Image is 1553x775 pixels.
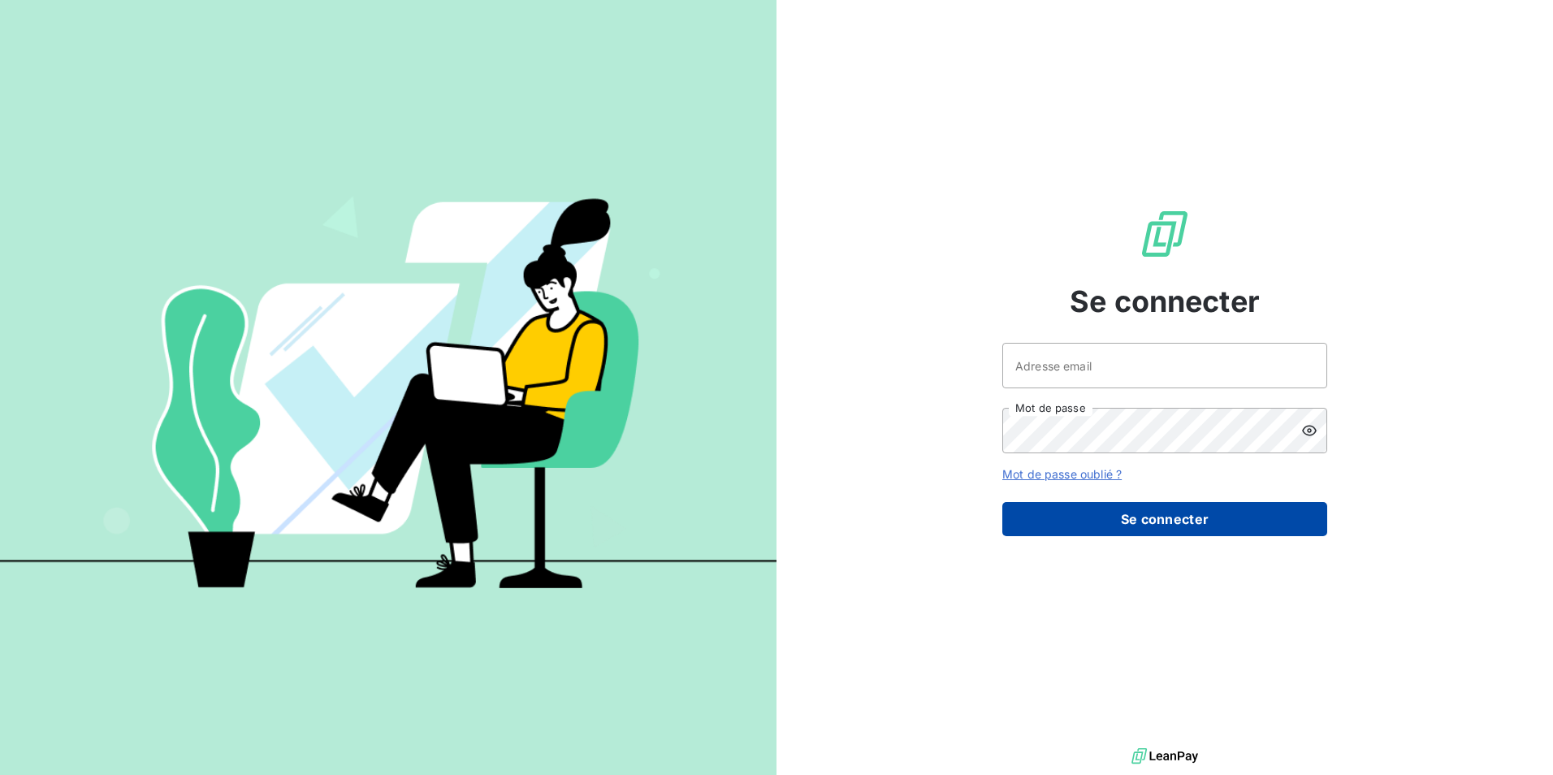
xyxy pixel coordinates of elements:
[1002,502,1327,536] button: Se connecter
[1002,467,1122,481] a: Mot de passe oublié ?
[1002,343,1327,388] input: placeholder
[1070,279,1260,323] span: Se connecter
[1139,208,1191,260] img: Logo LeanPay
[1131,744,1198,769] img: logo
